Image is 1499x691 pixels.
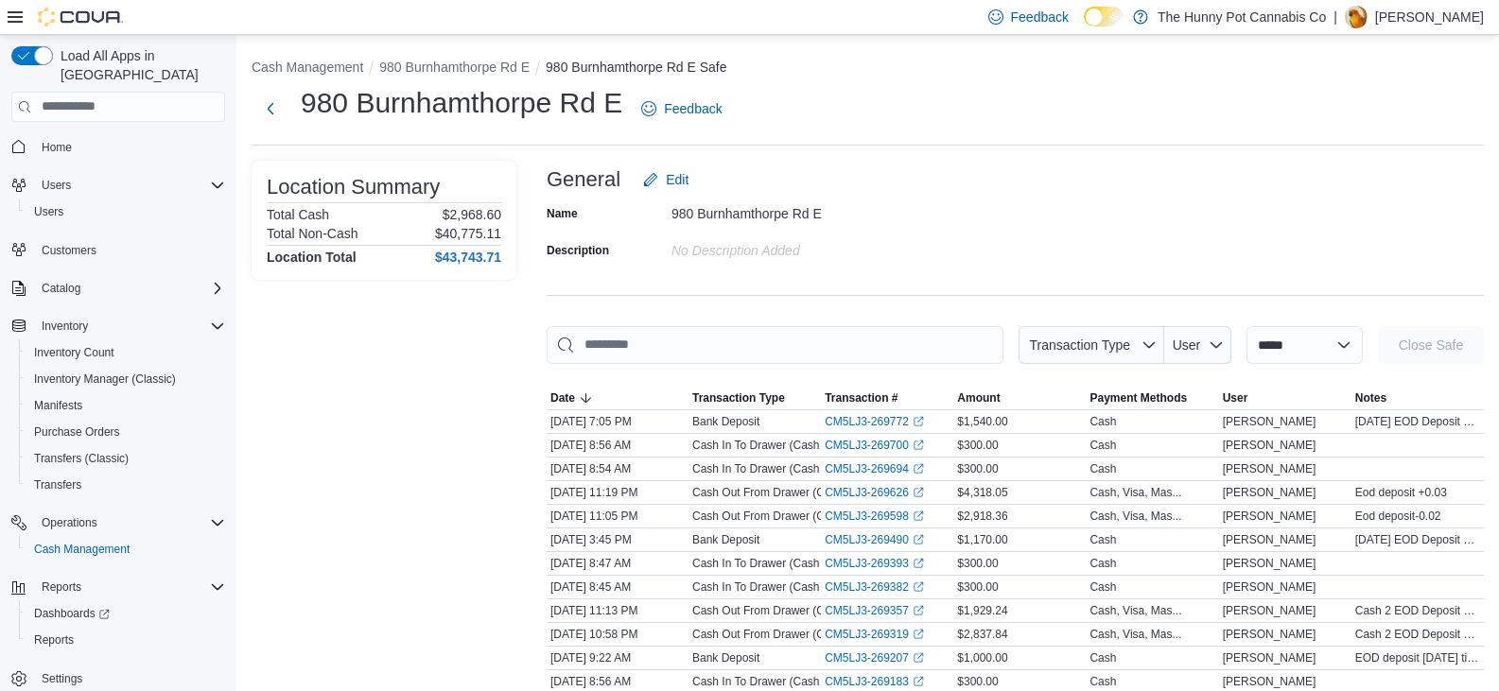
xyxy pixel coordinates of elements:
[19,627,233,653] button: Reports
[547,243,609,258] label: Description
[19,472,233,498] button: Transfers
[443,207,501,222] p: $2,968.60
[1355,390,1386,406] span: Notes
[825,461,924,476] a: CM5LJ3-269694External link
[34,277,225,300] span: Catalog
[957,674,998,689] span: $300.00
[547,647,688,669] div: [DATE] 9:22 AM
[547,410,688,433] div: [DATE] 7:05 PM
[1355,532,1480,547] span: [DATE] EOD Deposit 4x100 4x50 24x20 7x10 4x5
[634,90,729,128] a: Feedback
[913,463,924,475] svg: External link
[913,676,924,687] svg: External link
[1158,6,1326,28] p: The Hunny Pot Cannabis Co
[38,8,123,26] img: Cova
[957,485,1007,500] span: $4,318.05
[1355,603,1480,618] span: Cash 2 EOD Deposit $482.90 Var +0.06
[1375,6,1484,28] p: [PERSON_NAME]
[42,579,81,595] span: Reports
[34,511,225,534] span: Operations
[26,602,225,625] span: Dashboards
[913,629,924,640] svg: External link
[26,200,225,223] span: Users
[267,226,358,241] h6: Total Non-Cash
[4,275,233,302] button: Catalog
[19,339,233,366] button: Inventory Count
[1011,8,1069,26] span: Feedback
[26,629,81,651] a: Reports
[825,509,924,524] a: CM5LJ3-269598External link
[26,474,225,496] span: Transfers
[957,532,1007,547] span: $1,170.00
[692,438,833,453] p: Cash In To Drawer (Cash 2)
[547,458,688,480] div: [DATE] 8:54 AM
[4,510,233,536] button: Operations
[1223,438,1316,453] span: [PERSON_NAME]
[825,532,924,547] a: CM5LJ3-269490External link
[825,627,924,642] a: CM5LJ3-269319External link
[42,178,71,193] span: Users
[957,556,998,571] span: $300.00
[957,461,998,476] span: $300.00
[913,652,924,664] svg: External link
[1223,579,1316,595] span: [PERSON_NAME]
[1355,627,1480,642] span: Cash 2 EOD Deposit $693.8 Var $-3.04
[26,341,225,364] span: Inventory Count
[1089,579,1116,595] div: Cash
[913,440,924,451] svg: External link
[913,416,924,427] svg: External link
[1019,326,1164,364] button: Transaction Type
[957,650,1007,665] span: $1,000.00
[4,236,233,264] button: Customers
[550,390,575,406] span: Date
[26,368,183,390] a: Inventory Manager (Classic)
[692,509,856,524] p: Cash Out From Drawer (Cash 2)
[692,532,759,547] p: Bank Deposit
[435,226,501,241] p: $40,775.11
[692,650,759,665] p: Bank Deposit
[1089,532,1116,547] div: Cash
[692,579,833,595] p: Cash In To Drawer (Cash 2)
[825,556,924,571] a: CM5LJ3-269393External link
[435,250,501,265] h4: $43,743.71
[34,576,89,598] button: Reports
[825,579,924,595] a: CM5LJ3-269382External link
[267,250,357,265] h4: Location Total
[34,345,114,360] span: Inventory Count
[692,390,785,406] span: Transaction Type
[547,552,688,575] div: [DATE] 8:47 AM
[26,341,122,364] a: Inventory Count
[301,84,622,122] h1: 980 Burnhamthorpe Rd E
[267,176,440,199] h3: Location Summary
[547,505,688,527] div: [DATE] 11:05 PM
[26,394,90,417] a: Manifests
[34,451,129,466] span: Transfers (Classic)
[1223,603,1316,618] span: [PERSON_NAME]
[913,534,924,545] svg: External link
[547,576,688,598] div: [DATE] 8:45 AM
[1355,485,1447,500] span: Eod deposit +0.03
[1089,438,1116,453] div: Cash
[1089,650,1116,665] div: Cash
[821,387,953,409] button: Transaction #
[1223,650,1316,665] span: [PERSON_NAME]
[547,481,688,504] div: [DATE] 11:19 PM
[825,674,924,689] a: CM5LJ3-269183External link
[1223,674,1316,689] span: [PERSON_NAME]
[636,161,696,199] button: Edit
[34,398,82,413] span: Manifests
[34,511,105,534] button: Operations
[34,174,78,197] button: Users
[1086,387,1218,409] button: Payment Methods
[26,538,225,561] span: Cash Management
[42,319,88,334] span: Inventory
[267,207,329,222] h6: Total Cash
[546,60,726,75] button: 980 Burnhamthorpe Rd E Safe
[252,60,363,75] button: Cash Management
[26,538,137,561] a: Cash Management
[1223,556,1316,571] span: [PERSON_NAME]
[692,461,833,476] p: Cash In To Drawer (Cash 1)
[1345,6,1368,28] div: Andy Ramgobin
[671,199,925,221] div: 980 Burnhamthorpe Rd E
[692,674,833,689] p: Cash In To Drawer (Cash 2)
